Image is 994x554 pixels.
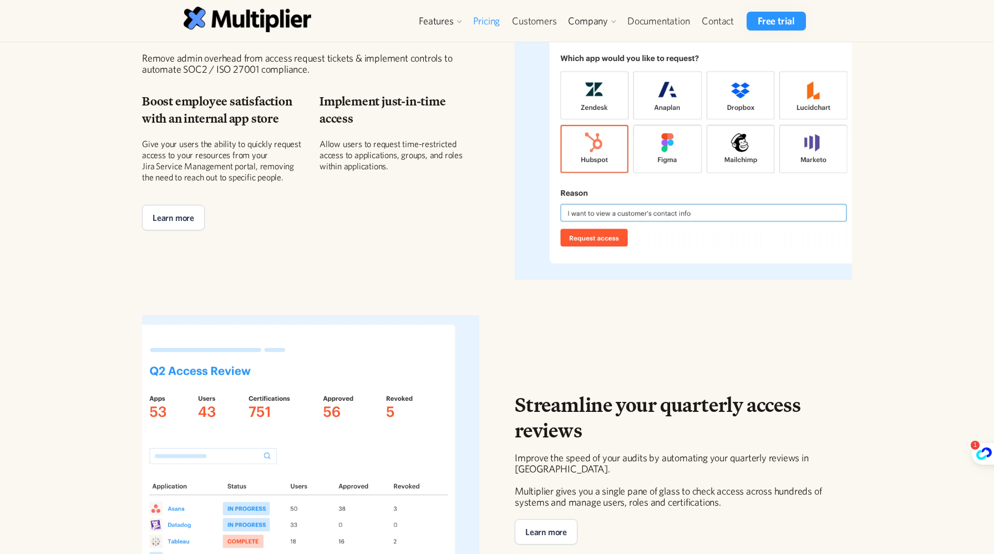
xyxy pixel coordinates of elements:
[319,138,479,172] div: Allow users to request time-restricted access to applications, groups, and roles within applicati...
[515,519,577,545] a: Learn more
[153,211,194,224] div: Learn more
[142,93,302,127] h4: Boost employee satisfaction with an internal app store
[142,205,205,230] a: Learn more
[419,14,453,28] div: Features
[142,53,479,75] div: Remove admin overhead from access request tickets & implement controls to automate SOC2 / ISO 270...
[696,12,740,31] a: Contact
[506,12,562,31] a: Customers
[515,392,852,444] h2: Streamline your quarterly access reviews
[142,138,302,183] div: Give your users the ability to quickly request access to your resources from your Jira Service Ma...
[515,452,852,519] div: Improve the speed of your audits by automating your quarterly reviews in [GEOGRAPHIC_DATA]. Multi...
[568,14,608,28] div: Company
[525,525,567,538] div: Learn more
[747,12,806,31] a: Free trial
[319,93,479,127] h4: Implement just-in-time access
[413,12,466,31] div: Features
[467,12,506,31] a: Pricing
[562,12,621,31] div: Company
[621,12,696,31] a: Documentation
